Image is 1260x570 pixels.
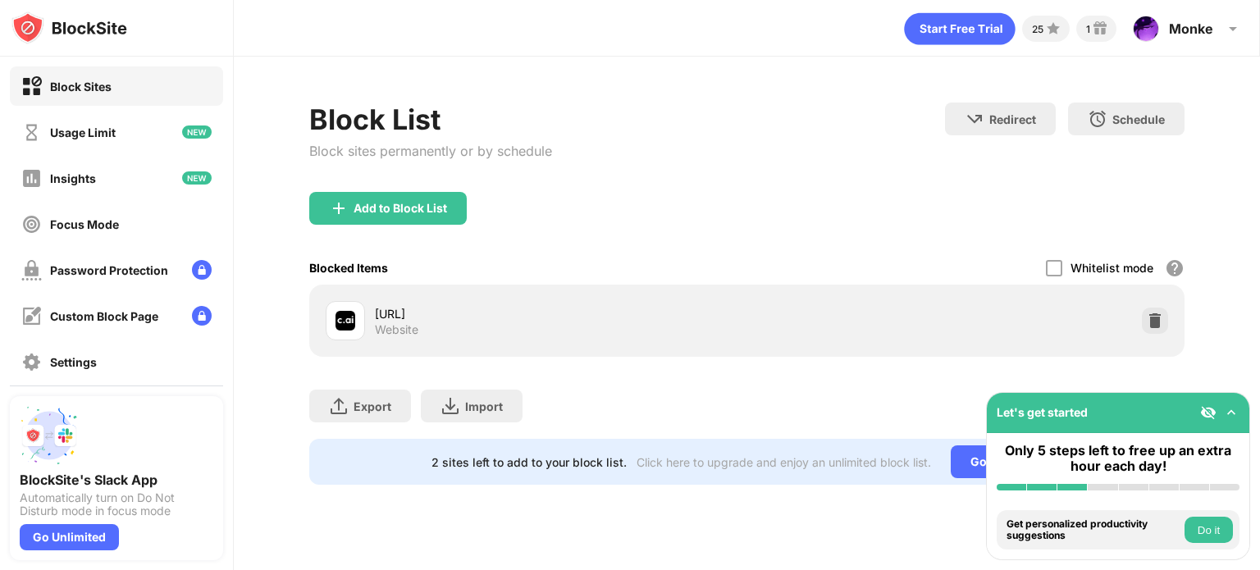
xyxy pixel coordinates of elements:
[989,112,1036,126] div: Redirect
[20,472,213,488] div: BlockSite's Slack App
[1086,23,1090,35] div: 1
[21,168,42,189] img: insights-off.svg
[309,103,552,136] div: Block List
[182,171,212,185] img: new-icon.svg
[50,309,158,323] div: Custom Block Page
[21,260,42,280] img: password-protection-off.svg
[354,202,447,215] div: Add to Block List
[1112,112,1165,126] div: Schedule
[11,11,127,44] img: logo-blocksite.svg
[21,214,42,235] img: focus-off.svg
[997,443,1239,474] div: Only 5 steps left to free up an extra hour each day!
[21,306,42,326] img: customize-block-page-off.svg
[904,12,1016,45] div: animation
[20,491,213,518] div: Automatically turn on Do Not Disturb mode in focus mode
[50,355,97,369] div: Settings
[50,217,119,231] div: Focus Mode
[375,305,746,322] div: [URL]
[192,260,212,280] img: lock-menu.svg
[431,455,627,469] div: 2 sites left to add to your block list.
[997,405,1088,419] div: Let's get started
[21,122,42,143] img: time-usage-off.svg
[1185,517,1233,543] button: Do it
[50,171,96,185] div: Insights
[50,263,168,277] div: Password Protection
[951,445,1063,478] div: Go Unlimited
[20,524,119,550] div: Go Unlimited
[182,125,212,139] img: new-icon.svg
[354,399,391,413] div: Export
[21,352,42,372] img: settings-off.svg
[465,399,503,413] div: Import
[1007,518,1180,542] div: Get personalized productivity suggestions
[1133,16,1159,42] img: ACg8ocI9_G2hMQJkga1eQncJkiFeXiiRlDgfoH9xeThjeyZwF6FkAO0=s96-c
[1090,19,1110,39] img: reward-small.svg
[20,406,79,465] img: push-slack.svg
[21,76,42,97] img: block-on.svg
[1169,21,1213,37] div: Monke
[50,80,112,93] div: Block Sites
[375,322,418,337] div: Website
[1223,404,1239,421] img: omni-setup-toggle.svg
[1071,261,1153,275] div: Whitelist mode
[1200,404,1217,421] img: eye-not-visible.svg
[309,261,388,275] div: Blocked Items
[50,125,116,139] div: Usage Limit
[336,311,355,331] img: favicons
[1032,23,1043,35] div: 25
[1043,19,1063,39] img: points-small.svg
[637,455,931,469] div: Click here to upgrade and enjoy an unlimited block list.
[309,143,552,159] div: Block sites permanently or by schedule
[192,306,212,326] img: lock-menu.svg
